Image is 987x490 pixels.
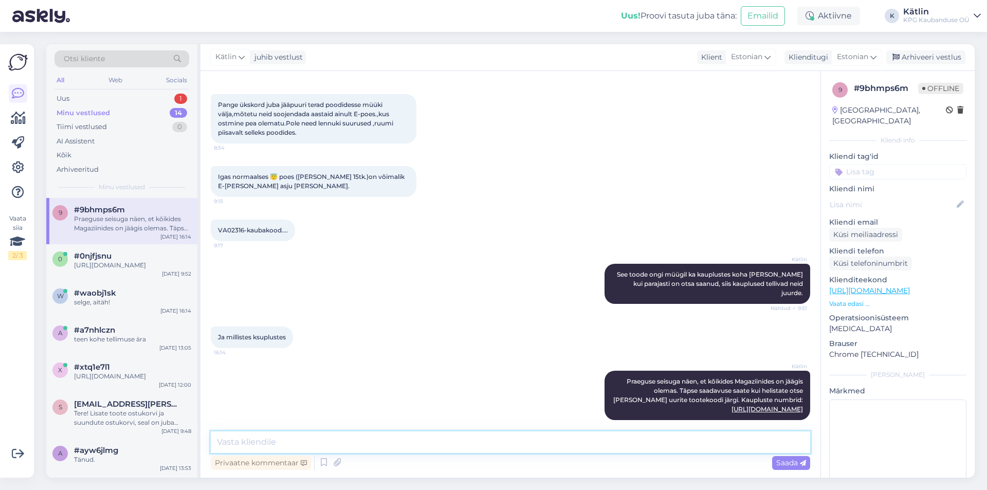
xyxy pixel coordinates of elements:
[886,50,965,64] div: Arhiveeri vestlus
[885,9,899,23] div: K
[74,335,191,344] div: teen kohe tellimuse ära
[829,228,902,242] div: Küsi meiliaadressi
[54,74,66,87] div: All
[218,101,395,136] span: Pange ükskord juba jääpuuri terad poodidesse müüki välja,mõtetu neid soojendada aastaid ainult E-...
[769,256,807,263] span: Kätlin
[741,6,785,26] button: Emailid
[829,151,966,162] p: Kliendi tag'id
[160,233,191,241] div: [DATE] 16:14
[776,458,806,467] span: Saada
[829,184,966,194] p: Kliendi nimi
[74,288,116,298] span: #waobj1sk
[613,377,805,413] span: Praeguse seisuga näen, et kõikides Magaziinides on jäägis olemas. Täpse saadavuse saate kui helis...
[829,246,966,257] p: Kliendi telefon
[697,52,722,63] div: Klient
[214,242,252,249] span: 9:17
[57,292,64,300] span: w
[8,52,28,72] img: Askly Logo
[159,344,191,352] div: [DATE] 13:05
[74,214,191,233] div: Praeguse seisuga näen, et kõikides Magaziinides on jäägis olemas. Täpse saadavuse saate kui helis...
[99,183,145,192] span: Minu vestlused
[162,270,191,278] div: [DATE] 9:52
[731,51,762,63] span: Estonian
[106,74,124,87] div: Web
[57,94,69,104] div: Uus
[64,53,105,64] span: Otsi kliente
[829,349,966,360] p: Chrome [TECHNICAL_ID]
[837,51,868,63] span: Estonian
[829,136,966,145] div: Kliendi info
[160,464,191,472] div: [DATE] 13:53
[218,173,406,190] span: Igas normaalses 😇 poes ([PERSON_NAME] 15tk.)on võimalik E-[PERSON_NAME] asju [PERSON_NAME].
[769,362,807,370] span: Kätlin
[74,409,191,427] div: Tere! Lisate toote ostukorvi ja suundute ostukorvi, seal on juba edasised lahtrid, mille peate tä...
[57,122,107,132] div: Tiimi vestlused
[732,405,803,413] a: [URL][DOMAIN_NAME]
[832,105,946,126] div: [GEOGRAPHIC_DATA], [GEOGRAPHIC_DATA]
[214,349,252,356] span: 16:14
[769,421,807,428] span: 16:28
[621,10,737,22] div: Proovi tasuta juba täna:
[74,261,191,270] div: [URL][DOMAIN_NAME]
[58,449,63,457] span: a
[829,286,910,295] a: [URL][DOMAIN_NAME]
[829,275,966,285] p: Klienditeekond
[838,86,842,94] span: 9
[617,270,805,297] span: See toode ongi müügil ka kauplustes koha [PERSON_NAME] kui parajasti on otsa saanud, siis kauplus...
[159,381,191,389] div: [DATE] 12:00
[903,8,970,16] div: Kätlin
[784,52,828,63] div: Klienditugi
[218,333,286,341] span: Ja millistes ksuplustes
[211,456,311,470] div: Privaatne kommentaar
[829,299,966,308] p: Vaata edasi ...
[250,52,303,63] div: juhib vestlust
[172,122,187,132] div: 0
[57,165,99,175] div: Arhiveeritud
[854,82,918,95] div: # 9bhmps6m
[829,370,966,379] div: [PERSON_NAME]
[58,329,63,337] span: a
[829,164,966,179] input: Lisa tag
[829,338,966,349] p: Brauser
[174,94,187,104] div: 1
[74,251,112,261] span: #0njfjsnu
[829,323,966,334] p: [MEDICAL_DATA]
[903,16,970,24] div: KPG Kaubanduse OÜ
[74,372,191,381] div: [URL][DOMAIN_NAME]
[829,386,966,396] p: Märkmed
[57,150,71,160] div: Kõik
[74,446,118,455] span: #ayw6jlmg
[74,205,125,214] span: #9bhmps6m
[215,51,236,63] span: Kätlin
[161,427,191,435] div: [DATE] 9:48
[797,7,860,25] div: Aktiivne
[74,325,115,335] span: #a7nhlczn
[918,83,963,94] span: Offline
[214,197,252,205] span: 9:15
[621,11,641,21] b: Uus!
[769,304,807,312] span: Nähtud ✓ 9:51
[74,400,181,409] span: silvi.tamela@gmail.com
[829,257,912,270] div: Küsi telefoninumbrit
[74,298,191,307] div: selge, aitäh!
[829,217,966,228] p: Kliendi email
[170,108,187,118] div: 14
[8,251,27,260] div: 2 / 3
[74,455,191,464] div: Tänud.
[57,136,95,147] div: AI Assistent
[59,209,62,216] span: 9
[903,8,981,24] a: KätlinKPG Kaubanduse OÜ
[164,74,189,87] div: Socials
[59,403,62,411] span: s
[57,108,110,118] div: Minu vestlused
[74,362,110,372] span: #xtq1e7l1
[58,366,62,374] span: x
[218,226,288,234] span: VA02316-kaubakood....
[8,214,27,260] div: Vaata siia
[214,144,252,152] span: 8:54
[58,255,62,263] span: 0
[829,313,966,323] p: Operatsioonisüsteem
[160,307,191,315] div: [DATE] 16:14
[830,199,955,210] input: Lisa nimi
